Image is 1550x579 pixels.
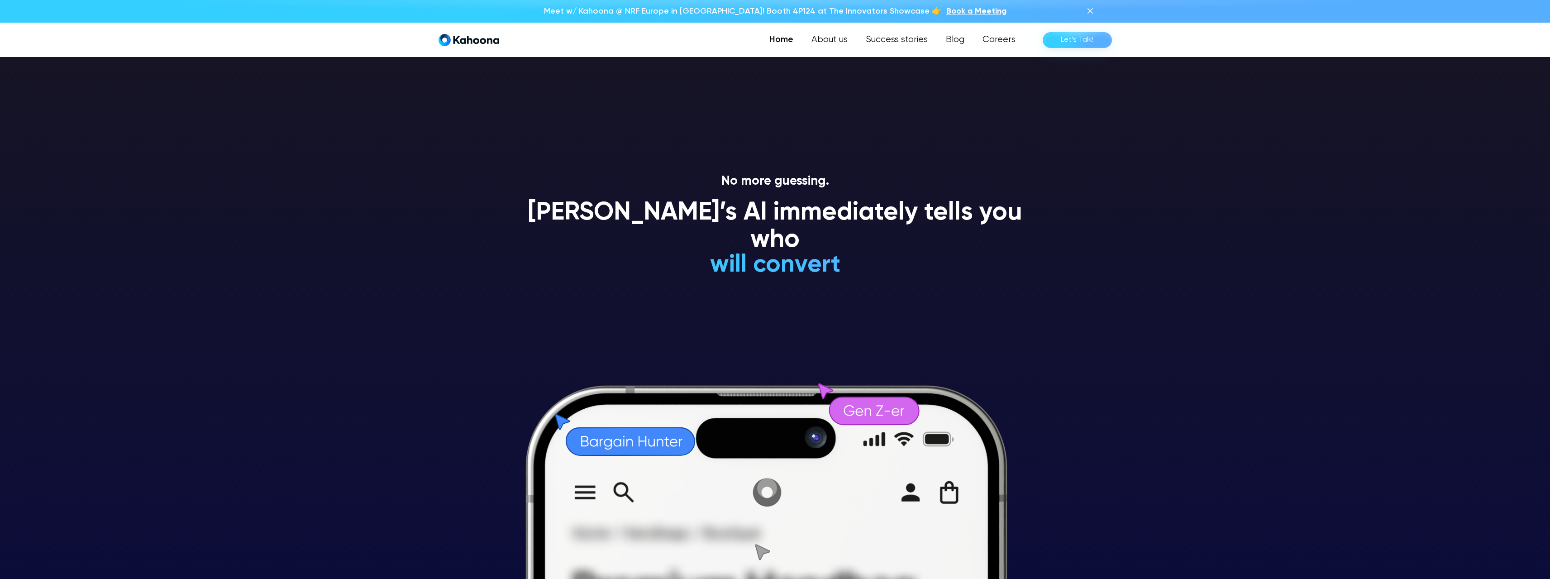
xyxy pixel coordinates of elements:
a: Success stories [857,31,937,49]
a: Blog [937,31,973,49]
p: Meet w/ Kahoona @ NRF Europe in [GEOGRAPHIC_DATA]! Booth 4P124 at The Innovators Showcase 👉 [544,5,942,17]
a: Let’s Talk! [1043,32,1112,48]
a: Careers [973,31,1025,49]
span: Book a Meeting [946,7,1006,15]
g: Bargain Hunter [582,436,683,450]
div: Let’s Talk! [1061,33,1094,47]
h1: will convert [642,252,908,278]
a: Book a Meeting [946,5,1006,17]
h1: [PERSON_NAME]’s AI immediately tells you who [517,200,1033,254]
a: About us [802,31,857,49]
a: home [439,33,499,47]
a: Home [760,31,802,49]
p: No more guessing. [517,174,1033,189]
